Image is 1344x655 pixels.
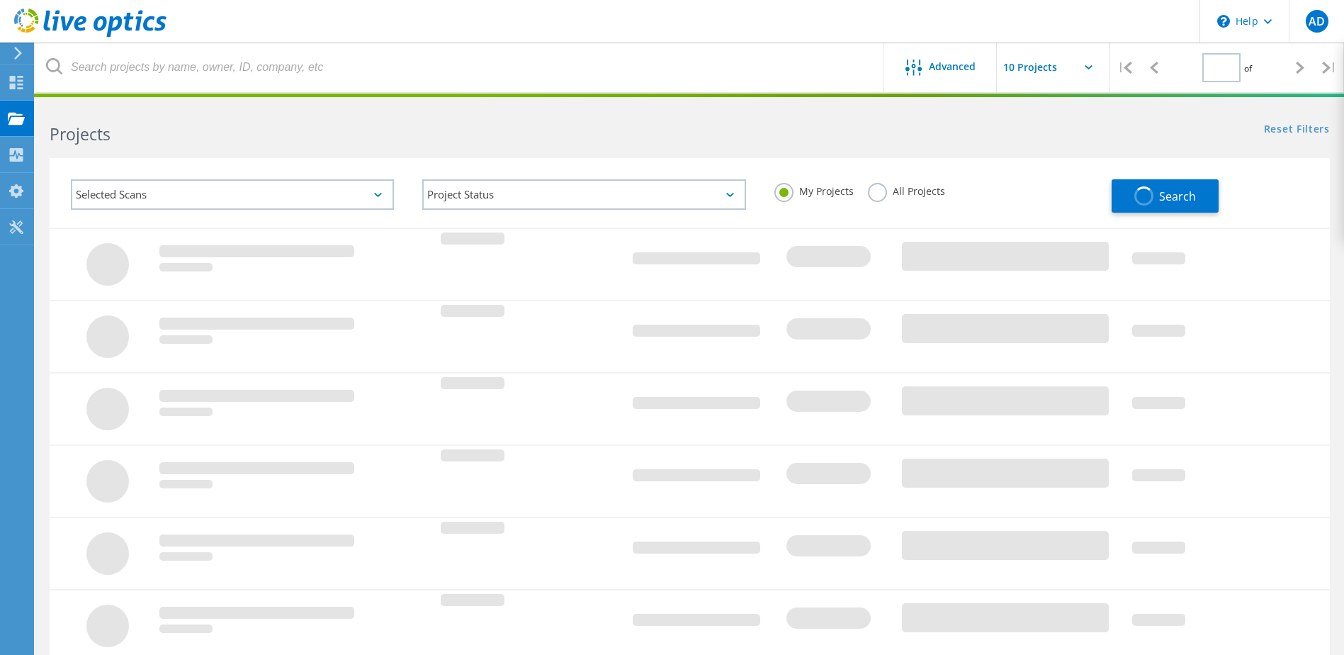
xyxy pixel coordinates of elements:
[1315,43,1344,93] div: |
[14,30,166,40] a: Live Optics Dashboard
[774,183,854,196] label: My Projects
[868,183,945,196] label: All Projects
[50,123,111,145] b: Projects
[1217,15,1230,28] svg: \n
[1264,124,1330,136] a: Reset Filters
[1159,189,1196,204] span: Search
[1309,16,1325,27] span: AD
[1112,179,1219,213] button: Search
[35,43,884,92] input: Search projects by name, owner, ID, company, etc
[929,62,976,72] span: Advanced
[71,179,394,210] div: Selected Scans
[422,179,745,210] div: Project Status
[1244,62,1252,74] span: of
[1110,43,1139,93] div: |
